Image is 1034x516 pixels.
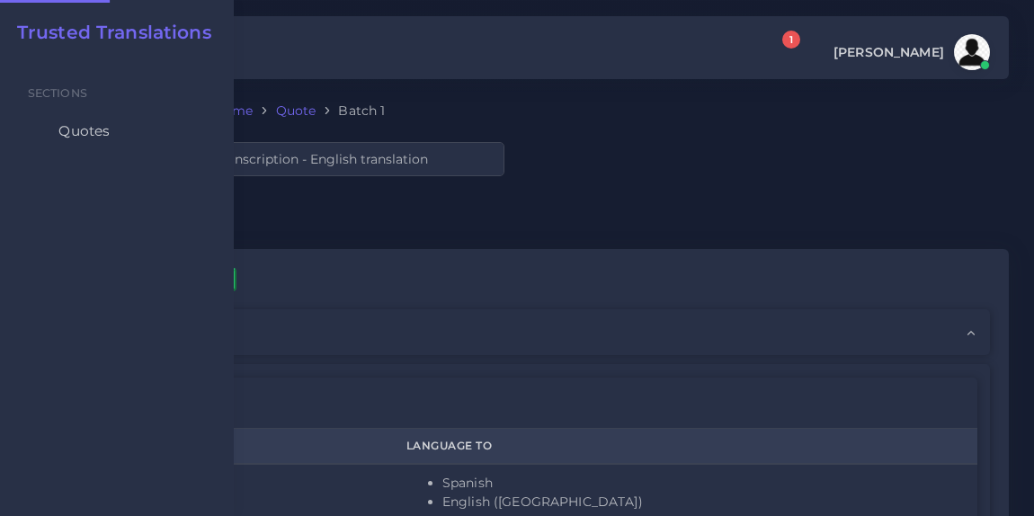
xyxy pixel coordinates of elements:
div: Quote information [44,309,990,354]
li: English ([GEOGRAPHIC_DATA]) [442,493,952,512]
span: [PERSON_NAME] [833,46,944,58]
a: 1 [766,40,798,65]
th: Language To [381,428,977,464]
li: Spanish [118,484,356,503]
a: Trusted Translations [4,22,211,43]
li: Batch 1 [316,102,385,120]
li: Spanish [442,474,952,493]
a: [PERSON_NAME]avatar [825,34,996,70]
span: Quotes [58,121,110,141]
span: Sections [28,86,87,100]
a: Quote [276,102,316,120]
a: Quotes [13,112,220,150]
span: 1 [782,31,800,49]
img: avatar [954,34,990,70]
